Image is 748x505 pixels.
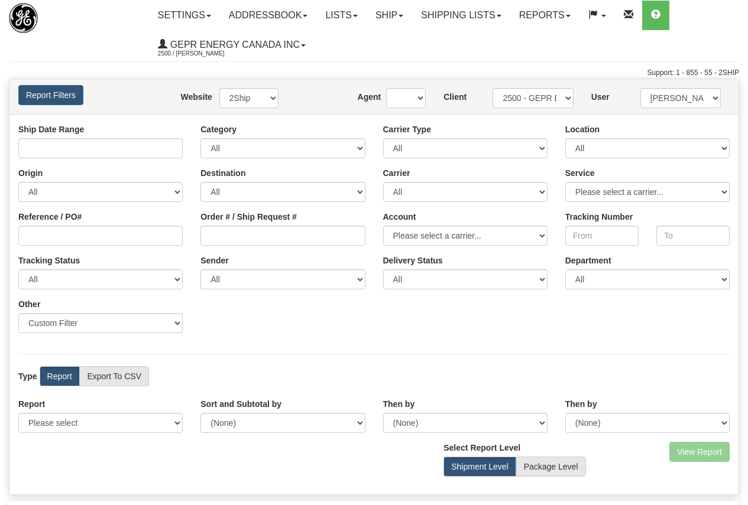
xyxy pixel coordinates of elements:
label: Order # / Ship Request # [200,211,297,223]
label: Select Report Level [443,442,520,454]
label: Other [18,298,40,310]
label: Tracking Status [18,255,80,266]
input: From [565,226,639,246]
button: View Report [669,442,730,462]
input: To [656,226,730,246]
a: Shipping lists [412,1,510,30]
span: GEPR Energy Canada Inc [167,40,300,50]
label: Website [180,91,201,103]
img: logo2500.jpg [9,3,38,33]
label: Please ensure data set in report has been RECENTLY tracked from your Shipment History [383,255,443,266]
div: Support: 1 - 855 - 55 - 2SHIP [9,68,739,78]
label: Service [565,167,595,179]
label: Report [40,366,80,386]
label: Type [18,370,37,382]
label: Destination [200,167,245,179]
label: Sender [200,255,228,266]
a: Settings [149,1,220,30]
a: Lists [316,1,366,30]
label: Shipment Level [443,457,516,477]
label: Report [18,398,45,410]
label: Tracking Number [565,211,633,223]
label: Client [443,91,467,103]
label: Then by [565,398,597,410]
a: Ship [367,1,412,30]
a: GEPR Energy Canada Inc 2500 / [PERSON_NAME] [149,30,315,60]
label: Ship Date Range [18,123,84,135]
label: Export To CSV [79,366,149,386]
label: Origin [18,167,43,179]
span: 2500 / [PERSON_NAME] [158,48,247,60]
label: Sort and Subtotal by [200,398,281,410]
label: Carrier [383,167,410,179]
label: Location [565,123,600,135]
label: Department [565,255,611,266]
label: Package Level [516,457,586,477]
label: Category [200,123,237,135]
label: Carrier Type [383,123,431,135]
select: Please ensure data set in report has been RECENTLY tracked from your Shipment History [383,269,548,289]
label: User [591,91,610,103]
label: Then by [383,398,415,410]
a: Reports [510,1,579,30]
label: Reference / PO# [18,211,82,223]
label: Agent [358,91,369,103]
button: Report Filters [18,85,83,105]
a: Addressbook [220,1,317,30]
label: Account [383,211,416,223]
